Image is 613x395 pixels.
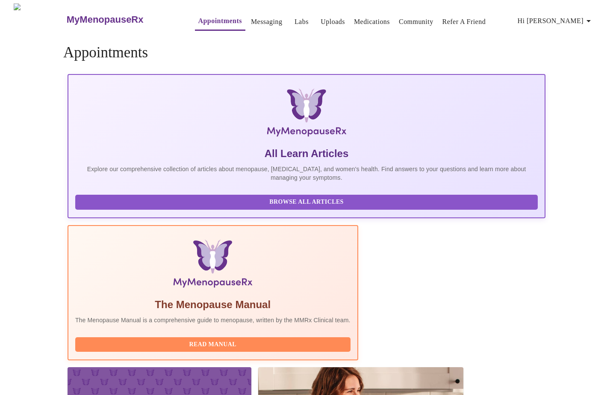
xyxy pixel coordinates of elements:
[75,195,538,210] button: Browse All Articles
[75,340,353,347] a: Read Manual
[195,12,245,31] button: Appointments
[354,16,390,28] a: Medications
[84,197,529,208] span: Browse All Articles
[248,13,286,30] button: Messaging
[351,13,393,30] button: Medications
[439,13,489,30] button: Refer a Friend
[75,316,351,324] p: The Menopause Manual is a comprehensive guide to menopause, written by the MMRx Clinical team.
[75,298,351,312] h5: The Menopause Manual
[288,13,315,30] button: Labs
[399,16,433,28] a: Community
[119,240,306,291] img: Menopause Manual
[67,14,144,25] h3: MyMenopauseRx
[317,13,348,30] button: Uploads
[321,16,345,28] a: Uploads
[514,12,597,30] button: Hi [PERSON_NAME]
[84,339,342,350] span: Read Manual
[75,147,538,160] h5: All Learn Articles
[75,337,351,352] button: Read Manual
[295,16,309,28] a: Labs
[63,44,550,61] h4: Appointments
[395,13,437,30] button: Community
[442,16,486,28] a: Refer a Friend
[65,5,177,35] a: MyMenopauseRx
[198,15,242,27] a: Appointments
[75,165,538,182] p: Explore our comprehensive collection of articles about menopause, [MEDICAL_DATA], and women's hea...
[75,198,540,205] a: Browse All Articles
[251,16,282,28] a: Messaging
[147,89,466,140] img: MyMenopauseRx Logo
[518,15,594,27] span: Hi [PERSON_NAME]
[14,3,65,36] img: MyMenopauseRx Logo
